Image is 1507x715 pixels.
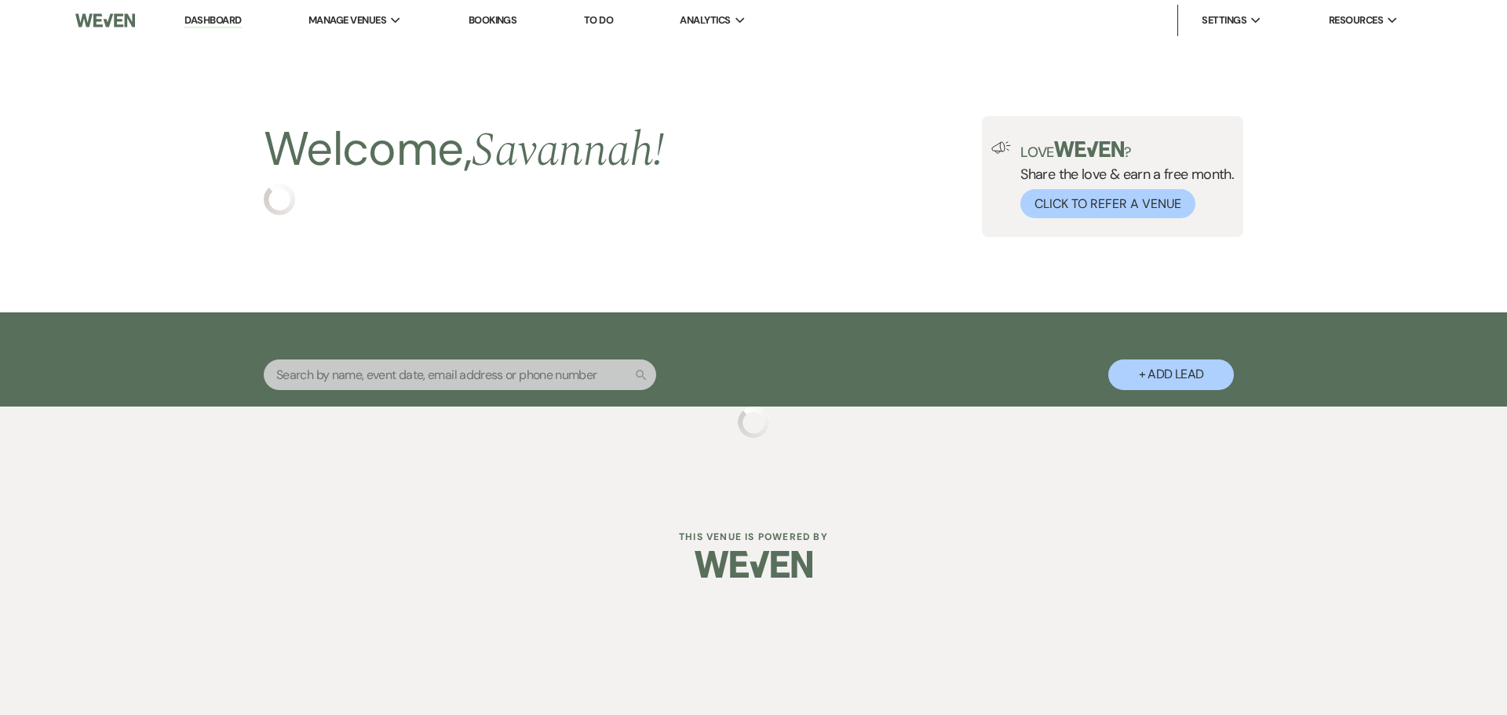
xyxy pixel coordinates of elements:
[695,537,812,592] img: Weven Logo
[1020,189,1195,218] button: Click to Refer a Venue
[584,13,613,27] a: To Do
[1108,359,1234,390] button: + Add Lead
[472,115,664,187] span: Savannah !
[75,4,135,37] img: Weven Logo
[264,359,656,390] input: Search by name, event date, email address or phone number
[680,13,730,28] span: Analytics
[264,184,295,215] img: loading spinner
[264,116,664,184] h2: Welcome,
[308,13,386,28] span: Manage Venues
[991,141,1011,154] img: loud-speaker-illustration.svg
[738,407,769,438] img: loading spinner
[1202,13,1246,28] span: Settings
[1020,141,1234,159] p: Love ?
[469,13,517,27] a: Bookings
[1011,141,1234,218] div: Share the love & earn a free month.
[1054,141,1124,157] img: weven-logo-green.svg
[184,13,241,28] a: Dashboard
[1329,13,1383,28] span: Resources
